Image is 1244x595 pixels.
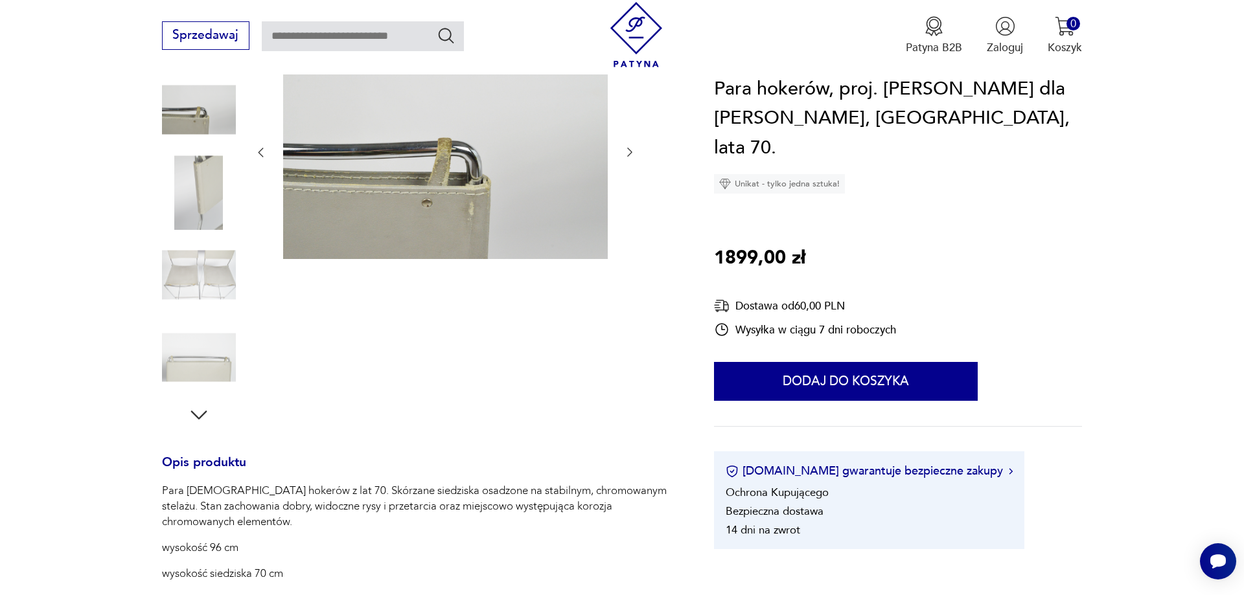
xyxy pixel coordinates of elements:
img: Zdjęcie produktu Para hokerów, proj. G. Belotti dla Alias, Włochy, lata 70. [162,155,236,229]
img: Zdjęcie produktu Para hokerów, proj. G. Belotti dla Alias, Włochy, lata 70. [283,43,608,259]
p: Zaloguj [987,40,1023,55]
button: 0Koszyk [1048,16,1082,55]
button: Szukaj [437,26,455,45]
a: Ikona medaluPatyna B2B [906,16,962,55]
div: Dostawa od 60,00 PLN [714,298,896,315]
img: Patyna - sklep z meblami i dekoracjami vintage [604,2,669,67]
img: Ikona certyfikatu [726,465,739,478]
p: Patyna B2B [906,40,962,55]
img: Ikonka użytkownika [995,16,1015,36]
li: 14 dni na zwrot [726,523,800,538]
img: Zdjęcie produktu Para hokerów, proj. G. Belotti dla Alias, Włochy, lata 70. [162,73,236,147]
button: Patyna B2B [906,16,962,55]
button: Zaloguj [987,16,1023,55]
p: Para [DEMOGRAPHIC_DATA] hokerów z lat 70. Skórzane siedziska osadzone na stabilnym, chromowanym s... [162,483,677,530]
a: Sprzedawaj [162,31,249,41]
div: Wysyłka w ciągu 7 dni roboczych [714,322,896,338]
h1: Para hokerów, proj. [PERSON_NAME] dla [PERSON_NAME], [GEOGRAPHIC_DATA], lata 70. [714,74,1082,163]
button: Sprzedawaj [162,21,249,50]
button: Dodaj do koszyka [714,363,978,401]
img: Ikona diamentu [719,179,731,190]
img: Zdjęcie produktu Para hokerów, proj. G. Belotti dla Alias, Włochy, lata 70. [162,320,236,394]
iframe: Smartsupp widget button [1200,543,1236,579]
p: Koszyk [1048,40,1082,55]
div: 0 [1066,17,1080,30]
h3: Opis produktu [162,458,677,484]
p: wysokość 96 cm [162,540,677,556]
li: Ochrona Kupującego [726,486,829,500]
img: Ikona strzałki w prawo [1009,468,1013,475]
img: Zdjęcie produktu Para hokerów, proj. G. Belotti dla Alias, Włochy, lata 70. [162,238,236,312]
button: [DOMAIN_NAME] gwarantuje bezpieczne zakupy [726,464,1013,480]
p: wysokość siedziska 70 cm [162,566,677,581]
div: Unikat - tylko jedna sztuka! [714,175,845,194]
p: 1899,00 zł [714,244,805,274]
li: Bezpieczna dostawa [726,504,824,519]
img: Ikona koszyka [1055,16,1075,36]
img: Ikona dostawy [714,298,730,315]
img: Ikona medalu [924,16,944,36]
